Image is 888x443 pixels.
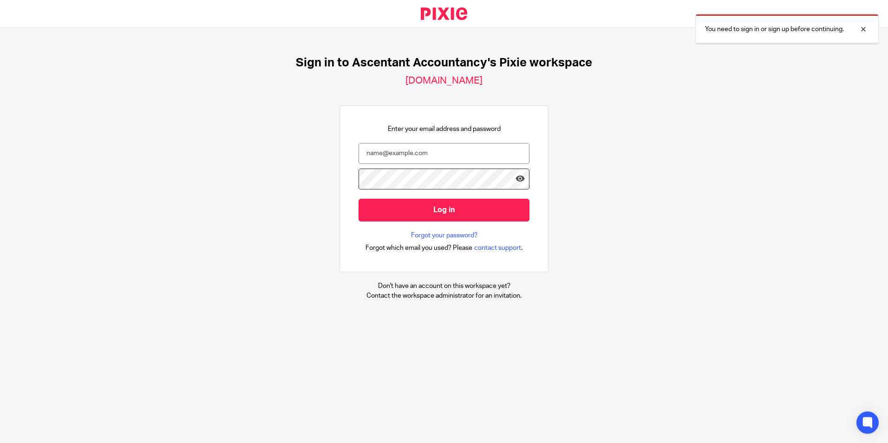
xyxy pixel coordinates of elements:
[359,199,529,221] input: Log in
[296,56,592,70] h1: Sign in to Ascentant Accountancy's Pixie workspace
[366,291,522,300] p: Contact the workspace administrator for an invitation.
[366,243,472,253] span: Forgot which email you used? Please
[474,243,521,253] span: contact support
[366,281,522,291] p: Don't have an account on this workspace yet?
[359,143,529,164] input: name@example.com
[405,75,483,87] h2: [DOMAIN_NAME]
[366,242,523,253] div: .
[388,124,501,134] p: Enter your email address and password
[705,25,844,34] p: You need to sign in or sign up before continuing.
[411,231,477,240] a: Forgot your password?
